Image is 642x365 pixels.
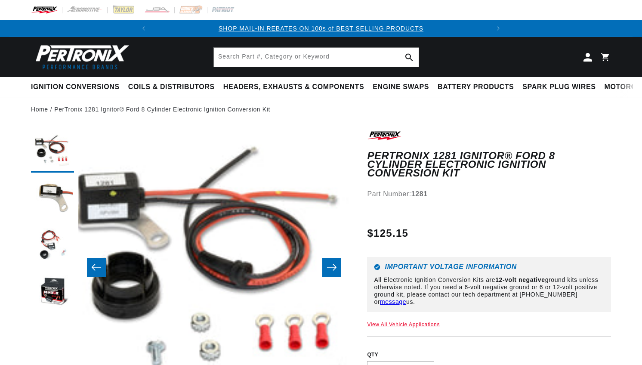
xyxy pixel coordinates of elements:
summary: Engine Swaps [368,77,433,97]
button: Search Part #, Category or Keyword [400,48,419,67]
button: Load image 4 in gallery view [31,272,74,315]
nav: breadcrumbs [31,105,611,114]
a: message [380,298,406,305]
a: Home [31,105,48,114]
span: Spark Plug Wires [522,83,596,92]
p: All Electronic Ignition Conversion Kits are ground kits unless otherwise noted. If you need a 6-v... [374,276,604,305]
summary: Spark Plug Wires [518,77,600,97]
strong: 12-volt negative [495,276,545,283]
button: Load image 2 in gallery view [31,177,74,220]
button: Load image 3 in gallery view [31,224,74,267]
button: Load image 1 in gallery view [31,130,74,173]
summary: Battery Products [433,77,518,97]
slideshow-component: Translation missing: en.sections.announcements.announcement_bar [9,20,633,37]
div: Announcement [152,24,490,33]
span: Battery Products [438,83,514,92]
a: View All Vehicle Applications [367,322,440,328]
strong: 1281 [411,190,428,198]
img: Pertronix [31,42,130,72]
span: $125.15 [367,226,408,241]
a: PerTronix 1281 Ignitor® Ford 8 Cylinder Electronic Ignition Conversion Kit [54,105,270,114]
button: Translation missing: en.sections.announcements.previous_announcement [135,20,152,37]
span: Coils & Distributors [128,83,215,92]
input: Search Part #, Category or Keyword [214,48,419,67]
summary: Coils & Distributors [124,77,219,97]
div: Part Number: [367,189,611,200]
div: 1 of 2 [152,24,490,33]
h6: Important Voltage Information [374,264,604,270]
label: QTY [367,351,611,359]
summary: Headers, Exhausts & Components [219,77,368,97]
button: Slide right [322,258,341,277]
h1: PerTronix 1281 Ignitor® Ford 8 Cylinder Electronic Ignition Conversion Kit [367,152,611,178]
summary: Ignition Conversions [31,77,124,97]
span: Headers, Exhausts & Components [223,83,364,92]
span: Ignition Conversions [31,83,120,92]
button: Translation missing: en.sections.announcements.next_announcement [490,20,507,37]
a: SHOP MAIL-IN REBATES ON 100s of BEST SELLING PRODUCTS [219,25,423,32]
span: Engine Swaps [373,83,429,92]
button: Slide left [87,258,106,277]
